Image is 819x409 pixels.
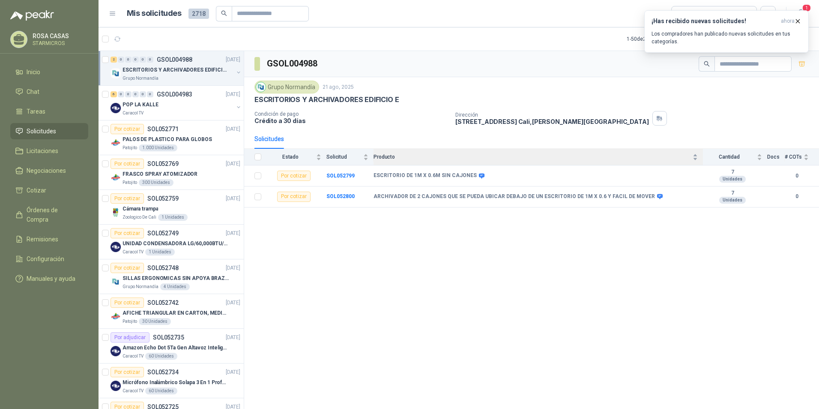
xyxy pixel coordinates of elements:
a: SOL052799 [326,173,355,179]
p: Dirección [455,112,649,118]
b: ARCHIVADOR DE 2 CAJONES QUE SE PUEDA UBICAR DEBAJO DE UN ESCRITORIO DE 1M X 0.6 Y FACIL DE MOVER [374,193,655,200]
div: Solicitudes [254,134,284,144]
span: 2718 [188,9,209,19]
div: 0 [147,57,153,63]
a: Por cotizarSOL052749[DATE] Company LogoUNIDAD CONDENSADORA LG/60,000BTU/220V/R410A: ICaracol TV1 ... [99,225,244,259]
p: SOL052771 [147,126,179,132]
p: Condición de pago [254,111,448,117]
span: Solicitudes [27,126,56,136]
p: Crédito a 30 días [254,117,448,124]
p: [DATE] [226,195,240,203]
p: POP LA KALLE [123,101,158,109]
p: [DATE] [226,160,240,168]
p: STARMICROS [33,41,86,46]
p: SOL052769 [147,161,179,167]
a: Por cotizarSOL052769[DATE] Company LogoFRASCO SPRAY ATOMIZADORPatojito300 Unidades [99,155,244,190]
p: GSOL004983 [157,91,192,97]
a: Solicitudes [10,123,88,139]
div: 2 [111,57,117,63]
p: Patojito [123,318,137,325]
p: UNIDAD CONDENSADORA LG/60,000BTU/220V/R410A: I [123,240,229,248]
div: Por cotizar [111,367,144,377]
span: Remisiones [27,235,58,244]
span: Órdenes de Compra [27,205,80,224]
p: [DATE] [226,264,240,272]
h3: GSOL004988 [267,57,319,70]
button: 1 [793,6,809,21]
a: Negociaciones [10,162,88,179]
p: Cámara trampa [123,205,158,213]
a: Por cotizarSOL052759[DATE] Company LogoCámara trampaZoologico De Cali1 Unidades [99,190,244,225]
div: Unidades [719,176,746,183]
div: 1 Unidades [145,249,175,256]
div: 0 [132,57,139,63]
a: Por cotizarSOL052771[DATE] Company LogoPALOS DE PLASTICO PARA GLOBOSPatojito1.000 Unidades [99,120,244,155]
b: 7 [703,190,762,197]
p: SOL052748 [147,265,179,271]
p: SOL052759 [147,195,179,201]
div: Por cotizar [111,124,144,134]
img: Company Logo [111,68,121,78]
div: Por adjudicar [111,332,149,343]
img: Company Logo [111,138,121,148]
div: 0 [118,91,124,97]
span: Estado [266,154,314,160]
a: SOL052800 [326,193,355,199]
h1: Mis solicitudes [127,7,182,20]
img: Company Logo [111,172,121,183]
img: Company Logo [111,277,121,287]
th: Producto [374,149,703,165]
div: Por cotizar [111,159,144,169]
th: Solicitud [326,149,374,165]
div: Grupo Normandía [254,81,319,93]
div: 0 [125,57,132,63]
div: 1 - 50 de 2655 [627,32,682,46]
p: AFICHE TRIANGULAR EN CARTON, MEDIDAS 30 CM X 45 CM [123,309,229,317]
p: Grupo Normandía [123,75,158,82]
div: 0 [132,91,139,97]
div: Por cotizar [277,171,311,181]
p: [STREET_ADDRESS] Cali , [PERSON_NAME][GEOGRAPHIC_DATA] [455,118,649,125]
div: 0 [147,91,153,97]
b: ESCRITORIO DE 1M X 0.6M SIN CAJONES [374,172,477,179]
p: SOL052749 [147,230,179,236]
p: Patojito [123,179,137,186]
span: Chat [27,87,39,96]
a: Cotizar [10,182,88,198]
img: Company Logo [111,103,121,113]
span: search [704,61,710,67]
span: Tareas [27,107,45,116]
p: SOL052742 [147,300,179,306]
div: Unidades [719,197,746,204]
p: [DATE] [226,334,240,342]
a: Tareas [10,103,88,120]
span: Negociaciones [27,166,66,175]
span: ahora [781,18,795,25]
p: Los compradores han publicado nuevas solicitudes en tus categorías. [652,30,801,45]
th: Estado [266,149,326,165]
p: Zoologico De Cali [123,214,156,221]
p: PALOS DE PLASTICO PARA GLOBOS [123,135,212,144]
a: Por cotizarSOL052742[DATE] Company LogoAFICHE TRIANGULAR EN CARTON, MEDIDAS 30 CM X 45 CMPatojito... [99,294,244,329]
img: Company Logo [111,207,121,217]
span: Inicio [27,67,40,77]
p: Micrófono Inalámbrico Solapa 3 En 1 Profesional F11-2 X2 [123,379,229,387]
h3: ¡Has recibido nuevas solicitudes! [652,18,777,25]
div: Por cotizar [111,298,144,308]
span: Cantidad [703,154,755,160]
a: Inicio [10,64,88,80]
p: [DATE] [226,229,240,238]
a: Configuración [10,251,88,267]
p: ESCRITORIOS Y ARCHIVADORES EDIFICIO E [254,95,399,104]
a: Remisiones [10,231,88,247]
p: Caracol TV [123,353,143,360]
div: 60 Unidades [145,353,177,360]
div: 0 [140,91,146,97]
p: [DATE] [226,56,240,64]
span: Producto [374,154,691,160]
p: Amazon Echo Dot 5Ta Gen Altavoz Inteligente Alexa Azul [123,344,229,352]
span: search [221,10,227,16]
span: Licitaciones [27,146,58,156]
p: 21 ago, 2025 [323,83,354,91]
